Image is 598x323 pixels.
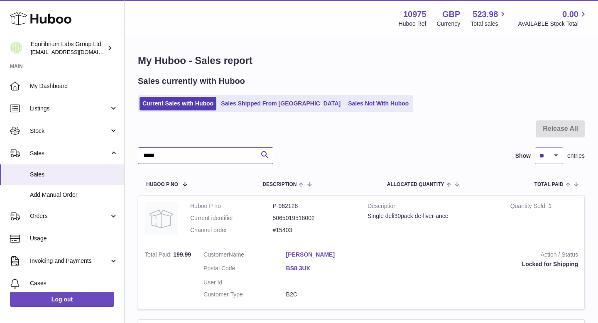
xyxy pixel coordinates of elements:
span: ALLOCATED Quantity [387,182,444,187]
span: Total sales [471,20,507,28]
td: 1 [504,196,584,245]
dt: Channel order [190,226,273,234]
a: Sales Shipped From [GEOGRAPHIC_DATA] [218,97,343,110]
dt: Customer Type [203,291,286,299]
img: no-photo.jpg [145,202,178,235]
h2: Sales currently with Huboo [138,76,245,87]
dt: User Id [203,279,286,286]
dt: Huboo P no [190,202,273,210]
span: Sales [30,171,118,179]
div: Currency [437,20,461,28]
div: Single deli30pack de-liver-ance [368,212,498,220]
a: 0.00 AVAILABLE Stock Total [518,9,588,28]
img: huboo@equilibriumlabs.com [10,42,22,54]
dd: #15403 [273,226,355,234]
span: 0.00 [562,9,578,20]
strong: 10975 [403,9,426,20]
span: Stock [30,127,109,135]
span: 199.99 [173,251,191,258]
strong: Action / Status [381,251,578,261]
span: Orders [30,212,109,220]
span: Listings [30,105,109,113]
div: Equilibrium Labs Group Ltd [31,40,105,56]
strong: GBP [442,9,460,20]
a: Sales Not With Huboo [345,97,412,110]
span: Add Manual Order [30,191,118,199]
strong: Quantity Sold [510,203,549,211]
span: Customer [203,251,229,258]
span: Total paid [534,182,564,187]
a: 523.98 Total sales [471,9,507,28]
div: Huboo Ref [399,20,426,28]
a: Current Sales with Huboo [140,97,216,110]
label: Show [515,152,531,160]
strong: Description [368,202,498,212]
a: BS8 3UX [286,264,369,272]
dt: Current identifier [190,214,273,222]
div: Locked for Shipping [381,260,578,268]
dt: Postal Code [203,264,286,274]
span: Invoicing and Payments [30,257,109,265]
span: [EMAIL_ADDRESS][DOMAIN_NAME] [31,49,122,55]
span: entries [567,152,585,160]
dt: Name [203,251,286,261]
span: Usage [30,235,118,242]
span: My Dashboard [30,82,118,90]
span: 523.98 [473,9,498,20]
span: Cases [30,279,118,287]
a: Log out [10,292,114,307]
a: [PERSON_NAME] [286,251,369,259]
span: Sales [30,149,109,157]
dd: B2C [286,291,369,299]
span: Description [262,182,297,187]
span: Huboo P no [146,182,178,187]
strong: Total Paid [145,251,173,260]
dd: 5065019518002 [273,214,355,222]
dd: P-962128 [273,202,355,210]
span: AVAILABLE Stock Total [518,20,588,28]
h1: My Huboo - Sales report [138,54,585,67]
